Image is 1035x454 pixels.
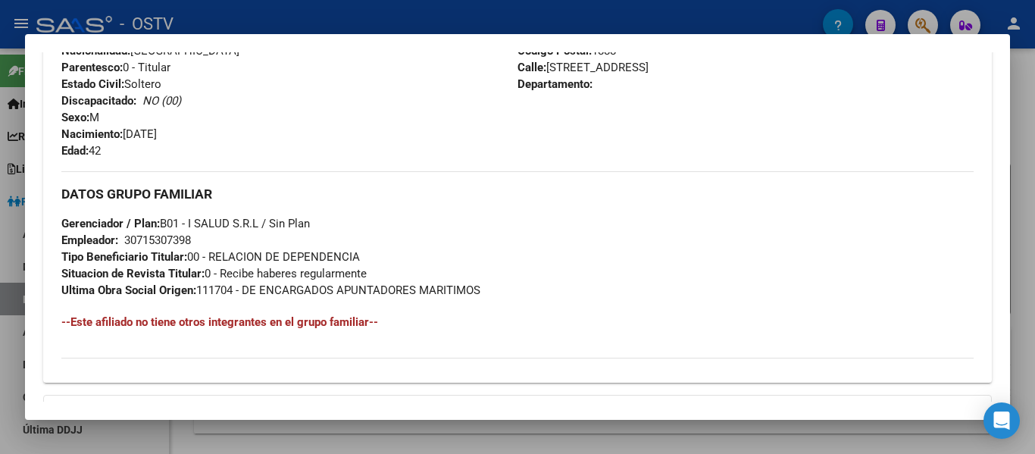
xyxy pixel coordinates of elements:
[517,77,593,91] strong: Departamento:
[517,61,546,74] strong: Calle:
[61,61,170,74] span: 0 - Titular
[61,250,360,264] span: 00 - RELACION DE DEPENDENCIA
[61,217,160,230] strong: Gerenciador / Plan:
[61,233,118,247] strong: Empleador:
[61,77,124,91] strong: Estado Civil:
[61,314,974,330] h4: --Este afiliado no tiene otros integrantes en el grupo familiar--
[61,217,310,230] span: B01 - I SALUD S.R.L / Sin Plan
[61,267,367,280] span: 0 - Recibe haberes regularmente
[124,232,191,249] div: 30715307398
[61,283,480,297] span: 111704 - DE ENCARGADOS APUNTADORES MARITIMOS
[61,61,123,74] strong: Parentesco:
[517,61,649,74] span: [STREET_ADDRESS]
[61,267,205,280] strong: Situacion de Revista Titular:
[61,144,89,158] strong: Edad:
[61,283,196,297] strong: Ultima Obra Social Origen:
[61,77,161,91] span: Soltero
[61,250,187,264] strong: Tipo Beneficiario Titular:
[61,94,136,108] strong: Discapacitado:
[61,127,123,141] strong: Nacimiento:
[61,144,101,158] span: 42
[61,127,157,141] span: [DATE]
[61,186,974,202] h3: DATOS GRUPO FAMILIAR
[61,111,89,124] strong: Sexo:
[983,402,1020,439] div: Open Intercom Messenger
[142,94,181,108] i: NO (00)
[61,111,99,124] span: M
